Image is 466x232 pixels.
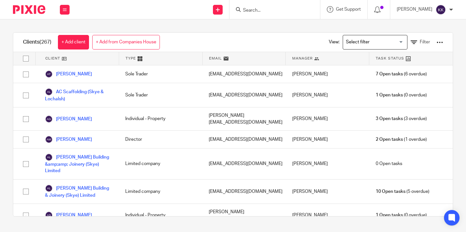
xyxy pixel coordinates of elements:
span: 3 Open tasks [376,116,403,122]
span: (0 overdue) [376,92,427,98]
span: 1 Open tasks [376,92,403,98]
div: [PERSON_NAME] [286,149,369,179]
a: + Add from Companies House [92,35,160,50]
div: View: [319,33,443,52]
div: Director [119,131,202,148]
div: [EMAIL_ADDRESS][DOMAIN_NAME] [202,83,286,107]
span: Filter [420,40,430,44]
span: Manager [292,56,313,61]
div: Individual - Property [119,204,202,227]
a: [PERSON_NAME] Building &amp;amp; Joinery (Skye) Limited [45,153,112,174]
img: svg%3E [45,153,53,161]
a: [PERSON_NAME] Building & Joinery (Skye) Limited [45,184,112,199]
span: Type [126,56,136,61]
span: Get Support [336,7,361,12]
div: [PERSON_NAME][EMAIL_ADDRESS][DOMAIN_NAME] [202,204,286,227]
a: [PERSON_NAME] [45,115,92,123]
span: (6 overdue) [376,71,427,77]
div: Sole Trader [119,65,202,83]
p: [PERSON_NAME] [397,6,432,13]
span: 1 Open tasks [376,212,403,218]
a: [PERSON_NAME] [45,136,92,143]
img: svg%3E [45,70,53,78]
a: AC Scaffolding (Skye & Lochalsh) [45,88,112,102]
div: [PERSON_NAME] [286,65,369,83]
div: [PERSON_NAME] [286,131,369,148]
img: svg%3E [45,136,53,143]
img: svg%3E [45,211,53,219]
span: (5 overdue) [376,188,429,195]
div: Limited company [119,149,202,179]
a: [PERSON_NAME] [45,70,92,78]
img: svg%3E [45,115,53,123]
span: (3 overdue) [376,116,427,122]
input: Select all [20,52,32,65]
h1: Clients [23,39,51,46]
a: + Add client [58,35,89,50]
img: svg%3E [436,5,446,15]
div: [PERSON_NAME] [286,204,369,227]
div: Individual - Property [119,107,202,130]
div: Search for option [343,35,407,50]
div: [PERSON_NAME] [286,107,369,130]
span: (1 overdue) [376,136,427,143]
img: svg%3E [45,184,53,192]
div: [EMAIL_ADDRESS][DOMAIN_NAME] [202,149,286,179]
a: [PERSON_NAME] [45,211,92,219]
div: [EMAIL_ADDRESS][DOMAIN_NAME] [202,131,286,148]
input: Search [242,8,301,14]
div: [PERSON_NAME] [286,180,369,204]
div: Sole Trader [119,83,202,107]
img: Pixie [13,5,45,14]
input: Search for option [344,37,404,48]
div: [EMAIL_ADDRESS][DOMAIN_NAME] [202,65,286,83]
div: [PERSON_NAME] [286,83,369,107]
div: [PERSON_NAME][EMAIL_ADDRESS][DOMAIN_NAME] [202,107,286,130]
span: 10 Open tasks [376,188,405,195]
span: 7 Open tasks [376,71,403,77]
span: 0 Open tasks [376,160,402,167]
span: 2 Open tasks [376,136,403,143]
img: svg%3E [45,88,53,96]
div: Limited company [119,180,202,204]
span: Task Status [376,56,404,61]
span: Client [45,56,60,61]
span: Email [209,56,222,61]
span: (0 overdue) [376,212,427,218]
span: (267) [39,39,51,45]
div: [EMAIL_ADDRESS][DOMAIN_NAME] [202,180,286,204]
